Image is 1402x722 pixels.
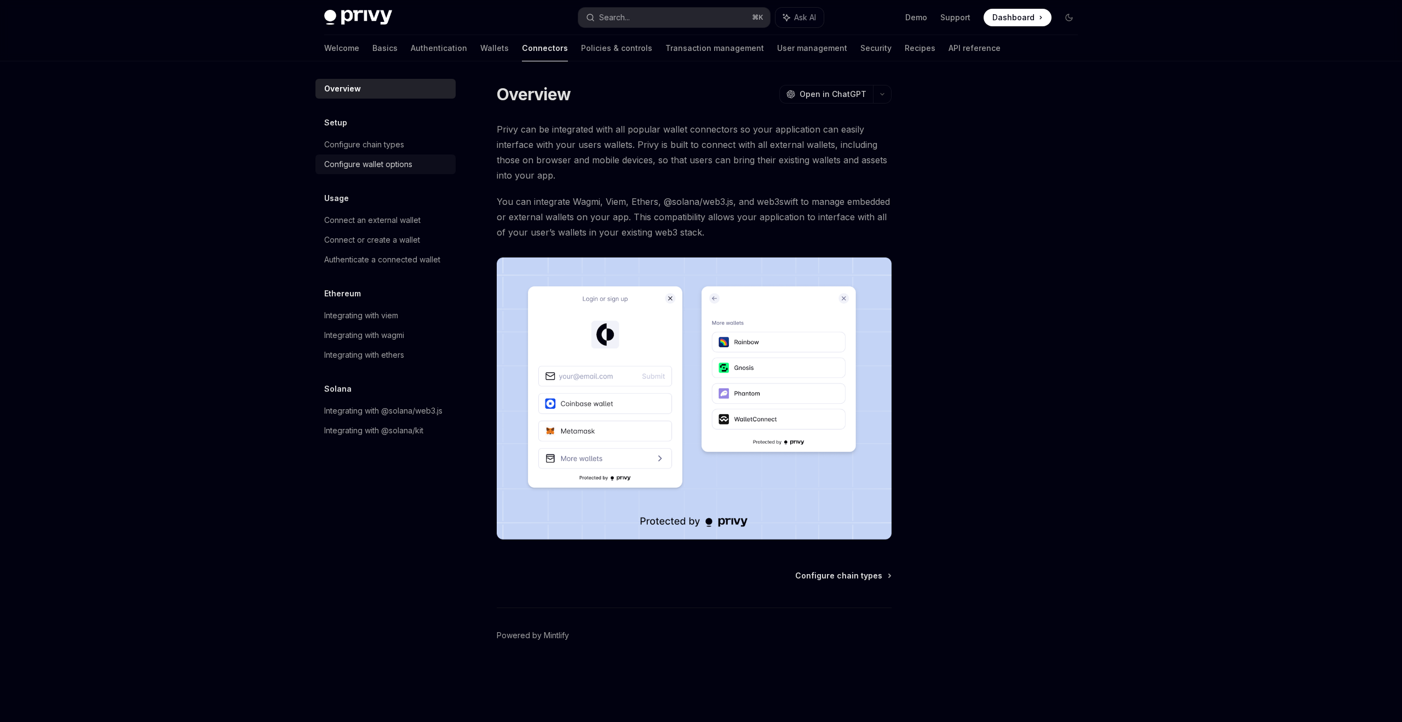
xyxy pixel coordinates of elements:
span: Privy can be integrated with all popular wallet connectors so your application can easily interfa... [497,122,892,183]
a: Recipes [905,35,935,61]
a: Security [860,35,892,61]
div: Search... [599,11,630,24]
a: Welcome [324,35,359,61]
a: Connect an external wallet [315,210,456,230]
a: Integrating with @solana/web3.js [315,401,456,421]
a: Authentication [411,35,467,61]
a: Authenticate a connected wallet [315,250,456,270]
a: Support [940,12,970,23]
h5: Ethereum [324,287,361,300]
a: API reference [949,35,1001,61]
a: Integrating with @solana/kit [315,421,456,440]
div: Integrating with wagmi [324,329,404,342]
a: Demo [905,12,927,23]
span: Configure chain types [795,570,882,581]
button: Toggle dark mode [1060,9,1078,26]
a: Connectors [522,35,568,61]
a: Integrating with viem [315,306,456,325]
div: Configure chain types [324,138,404,151]
h1: Overview [497,84,571,104]
button: Search...⌘K [578,8,770,27]
span: Ask AI [794,12,816,23]
a: Integrating with ethers [315,345,456,365]
a: Transaction management [665,35,764,61]
a: Wallets [480,35,509,61]
h5: Usage [324,192,349,205]
img: dark logo [324,10,392,25]
a: Configure chain types [795,570,890,581]
img: Connectors3 [497,257,892,540]
a: User management [777,35,847,61]
span: ⌘ K [752,13,763,22]
a: Policies & controls [581,35,652,61]
a: Configure wallet options [315,154,456,174]
div: Authenticate a connected wallet [324,253,440,266]
a: Dashboard [984,9,1051,26]
div: Overview [324,82,361,95]
div: Connect an external wallet [324,214,421,227]
h5: Setup [324,116,347,129]
div: Integrating with ethers [324,348,404,362]
a: Overview [315,79,456,99]
button: Ask AI [775,8,824,27]
a: Powered by Mintlify [497,630,569,641]
div: Connect or create a wallet [324,233,420,247]
div: Integrating with viem [324,309,398,322]
a: Configure chain types [315,135,456,154]
div: Integrating with @solana/kit [324,424,423,437]
div: Integrating with @solana/web3.js [324,404,443,417]
span: Dashboard [992,12,1035,23]
h5: Solana [324,382,352,396]
a: Basics [372,35,398,61]
a: Connect or create a wallet [315,230,456,250]
div: Configure wallet options [324,158,412,171]
span: Open in ChatGPT [800,89,866,100]
span: You can integrate Wagmi, Viem, Ethers, @solana/web3.js, and web3swift to manage embedded or exter... [497,194,892,240]
a: Integrating with wagmi [315,325,456,345]
button: Open in ChatGPT [779,85,873,104]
